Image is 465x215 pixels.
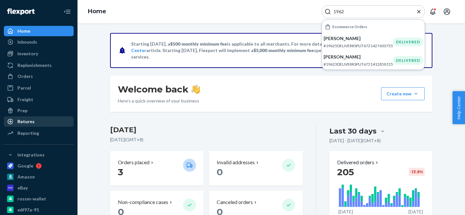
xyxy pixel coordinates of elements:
[4,26,74,36] a: Home
[4,116,74,127] a: Returns
[83,2,111,21] ol: breadcrumbs
[4,128,74,138] a: Reporting
[17,39,37,45] div: Inbounds
[61,5,74,18] button: Close Navigation
[325,8,331,15] svg: Search Icon
[332,25,367,29] h6: Ecommerce Orders
[393,56,423,65] div: DELIVERED
[118,199,168,206] p: Non-compliance cases
[4,83,74,93] a: Parcel
[337,159,379,166] button: Delivered orders
[131,41,410,60] p: Starting [DATE], a is applicable to all merchants. For more details, please refer to this article...
[4,194,74,204] a: rossm-wallet
[118,83,200,95] h1: Welcome back
[4,161,74,171] a: Google
[440,5,453,18] button: Open account menu
[7,8,35,15] img: Flexport logo
[4,94,74,105] a: Freight
[4,205,74,215] a: e6f97a-91
[17,73,33,80] div: Orders
[393,38,423,46] div: DELIVERED
[324,43,393,48] p: #19625DELIVERRSPLIT6721427603755
[17,130,39,136] div: Reporting
[452,91,465,124] button: Help Center
[191,85,200,94] img: hand-wave emoji
[331,8,410,15] input: Search Input
[17,196,46,202] div: rossm-wallet
[118,98,200,104] p: Here’s a quick overview of your business
[4,150,74,160] button: Integrations
[170,41,227,47] span: $500 monthly minimum fee
[4,37,74,47] a: Inbounds
[110,136,303,143] p: [DATE] ( GMT+8 )
[338,209,353,215] p: [DATE]
[408,209,423,215] p: [DATE]
[209,151,303,186] button: Invalid addresses 0
[17,62,52,69] div: Replenishments
[17,118,35,125] div: Returns
[17,85,31,91] div: Parcel
[17,163,33,169] div: Google
[17,96,33,103] div: Freight
[17,28,30,34] div: Home
[324,61,393,67] p: #19623DELIVERRSPLIT6721412858155
[329,137,381,144] p: [DATE] - [DATE] ( GMT+8 )
[4,48,74,59] a: Inventory
[4,60,74,70] a: Replenishments
[324,35,393,42] p: [PERSON_NAME]
[324,54,393,60] p: [PERSON_NAME]
[17,185,28,191] div: eBay
[217,167,223,177] span: 0
[4,105,74,116] a: Prep
[110,151,204,186] button: Orders placed 3
[253,48,314,53] span: $5,000 monthly minimum fee
[217,199,253,206] p: Canceled orders
[17,207,39,213] div: e6f97a-91
[17,107,27,114] div: Prep
[416,8,422,15] button: Close Search
[4,172,74,182] a: Amazon
[217,159,255,166] p: Invalid addresses
[4,183,74,193] a: eBay
[381,87,425,100] button: Create new
[337,167,354,177] span: 205
[17,50,38,57] div: Inventory
[426,5,439,18] button: Open notifications
[4,71,74,81] a: Orders
[88,8,106,15] a: Home
[17,174,35,180] div: Amazon
[329,126,377,136] div: Last 30 days
[409,168,425,176] div: -13.9 %
[118,167,123,177] span: 3
[118,159,150,166] p: Orders placed
[110,125,303,135] h3: [DATE]
[17,152,45,158] div: Integrations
